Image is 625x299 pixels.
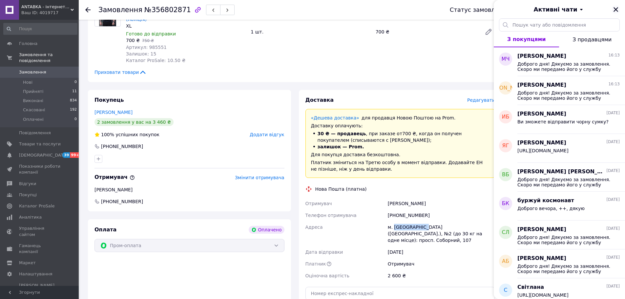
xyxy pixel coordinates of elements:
[504,287,507,294] span: С
[494,163,625,192] button: ВБ[PERSON_NAME] [PERSON_NAME][DATE]Доброго дня! Дякуємо за замовлення. Скоро ми передамо його у с...
[305,213,357,218] span: Телефон отримувача
[502,200,509,207] span: бк
[94,69,147,75] span: Приховати товари
[517,119,609,124] span: Ви зможете відправити чорну сумку?
[19,141,61,147] span: Товари та послуги
[533,5,577,14] span: Активні чати
[311,159,490,172] div: Платник зміниться на Третю особу в момент відправки. Додавайте ЕН не пізніше, ніж у день відправки.
[19,271,52,277] span: Налаштування
[311,115,359,120] a: «Дешева доставка»
[21,4,71,10] span: ANTABKA - інтернет магазин
[126,38,140,43] span: 700 ₴
[85,7,91,13] div: Повернутися назад
[608,53,620,58] span: 16:13
[386,198,496,209] div: [PERSON_NAME]
[19,69,46,75] span: Замовлення
[494,76,625,105] button: [PERSON_NAME][PERSON_NAME]16:13Доброго дня! Дякуємо за замовлення. Скоро ми передамо його у служб...
[606,168,620,174] span: [DATE]
[19,225,61,237] span: Управління сайтом
[144,6,191,14] span: №356802871
[70,107,77,113] span: 192
[517,264,611,274] span: Доброго дня! Дякуємо за замовлення. Скоро ми передамо його у службу доставки. Antabka shop. [PHON...
[502,229,509,236] span: СЛ
[72,89,77,95] span: 11
[70,98,77,104] span: 834
[450,7,510,13] div: Статус замовлення
[606,226,620,231] span: [DATE]
[318,144,364,149] span: залишок — Prom.
[494,47,625,76] button: МЧ[PERSON_NAME]16:13Доброго дня! Дякуємо за замовлення. Скоро ми передамо його у службу доставки....
[94,186,284,193] div: [PERSON_NAME]
[311,122,490,129] div: Доставку оплачують:
[23,107,45,113] span: Скасовані
[502,258,509,265] span: АБ
[250,132,284,137] span: Додати відгук
[305,201,332,206] span: Отримувач
[19,52,79,64] span: Замовлення та повідомлення
[517,197,574,204] span: буржуй космонавт
[23,117,44,122] span: Оплачені
[494,249,625,278] button: АБ[PERSON_NAME][DATE]Доброго дня! Дякуємо за замовлення. Скоро ми передамо його у службу доставки...
[94,118,174,126] div: 2 замовлення у вас на 3 460 ₴
[126,31,176,36] span: Готово до відправки
[23,98,43,104] span: Виконані
[517,110,566,118] span: [PERSON_NAME]
[494,134,625,163] button: ЯГ[PERSON_NAME][DATE][URL][DOMAIN_NAME]
[517,255,566,262] span: [PERSON_NAME]
[494,105,625,134] button: ИБ[PERSON_NAME][DATE]Ви зможете відправити чорну сумку?
[499,18,620,32] input: Пошук чату або повідомлення
[74,117,77,122] span: 0
[318,131,366,136] span: 30 ₴ — продавець
[23,79,32,85] span: Нові
[606,255,620,260] span: [DATE]
[19,203,54,209] span: Каталог ProSale
[19,152,68,158] span: [DEMOGRAPHIC_DATA]
[606,197,620,203] span: [DATE]
[94,97,124,103] span: Покупець
[373,27,479,36] div: 700 ₴
[19,130,51,136] span: Повідомлення
[517,81,566,89] span: [PERSON_NAME]
[100,143,144,150] div: [PHONE_NUMBER]
[19,260,36,266] span: Маркет
[23,89,43,95] span: Прийняті
[573,36,612,43] span: З продавцями
[502,113,510,121] span: ИБ
[517,292,569,298] span: [URL][DOMAIN_NAME]
[305,249,343,255] span: Дата відправки
[100,198,144,205] span: [PHONE_NUMBER]
[19,192,37,198] span: Покупці
[494,221,625,249] button: СЛ[PERSON_NAME][DATE]Доброго дня! Дякуємо за замовлення. Скоро ми передамо його у службу доставки...
[606,110,620,116] span: [DATE]
[608,81,620,87] span: 16:13
[235,175,284,180] span: Змінити отримувача
[517,90,611,101] span: Доброго дня! Дякуємо за замовлення. Скоро ми передамо його у службу доставки. Antabka shop. [PHON...
[386,270,496,282] div: 2 600 ₴
[21,10,79,16] div: Ваш ID: 4019717
[517,235,611,245] span: Доброго дня! Дякуємо за замовлення. Скоро ми передамо його у службу доставки. Antabka shop. [PHON...
[249,226,284,234] div: Оплачено
[101,132,114,137] span: 100%
[517,284,544,291] span: Світлана
[94,110,133,115] a: [PERSON_NAME]
[126,58,185,63] span: Каталог ProSale: 10.50 ₴
[94,131,159,138] div: успішних покупок
[3,23,77,35] input: Пошук
[606,284,620,289] span: [DATE]
[311,130,490,143] li: , при заказе от 700 ₴ , когда он получен покупателем (списываются с [PERSON_NAME]);
[386,246,496,258] div: [DATE]
[502,171,509,179] span: ВБ
[248,27,373,36] div: 1 шт.
[386,258,496,270] div: Отримувач
[612,6,620,13] button: Закрити
[62,152,70,158] span: 39
[19,163,61,175] span: Показники роботи компанії
[517,206,585,211] span: Доброго вечора, ++, дякую
[314,186,368,192] div: Нова Пошта (платна)
[311,115,490,121] div: для продавця Новою Поштою на Prom.
[517,148,569,153] span: [URL][DOMAIN_NAME]
[467,97,495,103] span: Редагувати
[74,79,77,85] span: 0
[305,224,323,230] span: Адреса
[94,226,116,233] span: Оплата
